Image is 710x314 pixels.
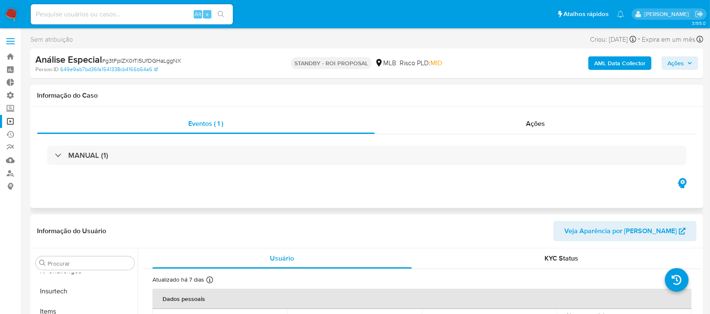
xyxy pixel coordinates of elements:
div: Criou: [DATE] [590,34,636,45]
span: Atalhos rápidos [563,10,609,19]
span: Veja Aparência por [PERSON_NAME] [564,221,677,241]
button: search-icon [212,8,230,20]
p: Atualizado há 7 dias [152,276,204,284]
span: Ações [667,56,684,70]
b: AML Data Collector [594,56,646,70]
input: Procurar [48,260,131,267]
button: Ações [662,56,698,70]
h1: Informação do Usuário [37,227,106,235]
button: Veja Aparência por [PERSON_NAME] [553,221,697,241]
span: s [206,10,208,18]
a: 649e9ab7bd36fa1541338cb4166b64a6 [60,66,158,73]
p: STANDBY - ROI PROPOSAL [291,57,371,69]
input: Pesquise usuários ou casos... [31,9,233,20]
span: - [638,34,640,45]
button: Procurar [39,260,46,266]
span: KYC Status [545,253,578,263]
span: Alt [195,10,201,18]
h3: MANUAL (1) [68,151,108,160]
a: Sair [695,10,704,19]
span: Ações [526,119,545,128]
th: Dados pessoais [152,289,691,309]
span: # g3tFpIZX0rTi5UfDGHaLggNX [102,56,181,65]
span: Eventos ( 1 ) [189,119,224,128]
span: Sem atribuição [30,35,73,44]
button: AML Data Collector [588,56,651,70]
b: Person ID [35,66,59,73]
b: Análise Especial [35,53,102,66]
a: Notificações [617,11,624,18]
span: Expira em um mês [642,35,695,44]
span: Usuário [270,253,294,263]
div: MLB [375,59,396,68]
p: adriano.brito@mercadolivre.com [644,10,692,18]
button: Insurtech [32,281,138,301]
div: MANUAL (1) [47,146,686,165]
span: Risco PLD: [400,59,442,68]
span: MID [430,58,442,68]
h1: Informação do Caso [37,91,697,100]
